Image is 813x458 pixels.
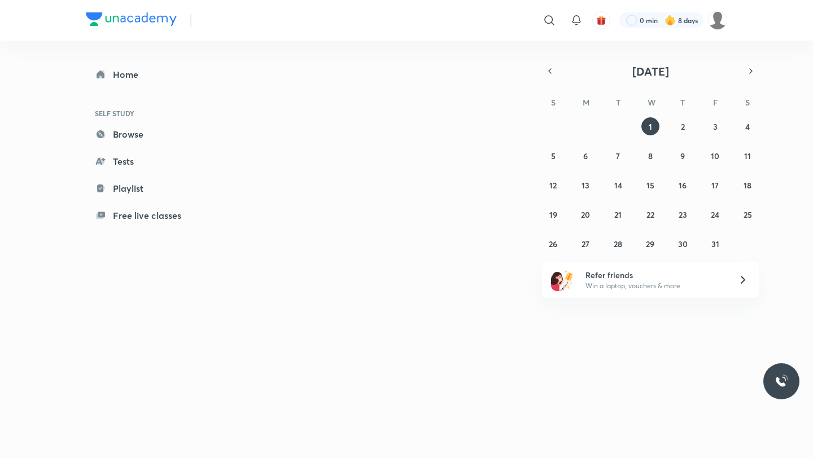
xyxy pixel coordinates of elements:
button: October 14, 2025 [609,176,627,194]
img: ttu [775,375,788,388]
button: October 18, 2025 [738,176,757,194]
button: October 6, 2025 [576,147,595,165]
a: Tests [86,150,217,173]
abbr: October 17, 2025 [711,180,719,191]
a: Browse [86,123,217,146]
button: October 26, 2025 [544,235,562,253]
abbr: Wednesday [648,97,655,108]
abbr: October 15, 2025 [646,180,654,191]
button: [DATE] [558,63,743,79]
img: Rahul KD [708,11,727,30]
abbr: October 27, 2025 [582,239,589,249]
button: October 15, 2025 [641,176,659,194]
abbr: October 3, 2025 [713,121,718,132]
button: October 10, 2025 [706,147,724,165]
abbr: October 4, 2025 [745,121,750,132]
h6: SELF STUDY [86,104,217,123]
img: streak [665,15,676,26]
button: October 9, 2025 [674,147,692,165]
button: October 31, 2025 [706,235,724,253]
abbr: October 6, 2025 [583,151,588,161]
button: October 11, 2025 [738,147,757,165]
a: Free live classes [86,204,217,227]
abbr: October 24, 2025 [711,209,719,220]
abbr: October 22, 2025 [646,209,654,220]
abbr: October 21, 2025 [614,209,622,220]
abbr: October 12, 2025 [549,180,557,191]
button: October 7, 2025 [609,147,627,165]
img: Company Logo [86,12,177,26]
abbr: October 2, 2025 [681,121,685,132]
button: October 4, 2025 [738,117,757,135]
button: October 2, 2025 [674,117,692,135]
abbr: October 1, 2025 [649,121,652,132]
button: October 13, 2025 [576,176,595,194]
abbr: October 19, 2025 [549,209,557,220]
abbr: October 26, 2025 [549,239,557,249]
abbr: October 23, 2025 [679,209,687,220]
span: [DATE] [632,64,669,79]
button: October 17, 2025 [706,176,724,194]
abbr: Monday [583,97,589,108]
abbr: Thursday [680,97,685,108]
button: October 16, 2025 [674,176,692,194]
button: October 23, 2025 [674,205,692,223]
abbr: October 31, 2025 [711,239,719,249]
button: October 3, 2025 [706,117,724,135]
abbr: October 16, 2025 [679,180,687,191]
abbr: October 14, 2025 [614,180,622,191]
abbr: October 29, 2025 [646,239,654,249]
h6: Refer friends [585,269,724,281]
abbr: October 5, 2025 [551,151,556,161]
abbr: October 25, 2025 [744,209,752,220]
button: October 8, 2025 [641,147,659,165]
p: Win a laptop, vouchers & more [585,281,724,291]
button: October 22, 2025 [641,205,659,223]
abbr: October 18, 2025 [744,180,751,191]
abbr: October 30, 2025 [678,239,688,249]
button: October 30, 2025 [674,235,692,253]
abbr: October 7, 2025 [616,151,620,161]
button: October 24, 2025 [706,205,724,223]
button: October 27, 2025 [576,235,595,253]
abbr: October 10, 2025 [711,151,719,161]
button: avatar [592,11,610,29]
button: October 1, 2025 [641,117,659,135]
a: Home [86,63,217,86]
button: October 19, 2025 [544,205,562,223]
abbr: October 20, 2025 [581,209,590,220]
img: referral [551,268,574,291]
abbr: Friday [713,97,718,108]
button: October 5, 2025 [544,147,562,165]
abbr: Saturday [745,97,750,108]
button: October 25, 2025 [738,205,757,223]
abbr: Tuesday [616,97,620,108]
abbr: October 28, 2025 [614,239,622,249]
a: Playlist [86,177,217,200]
abbr: October 11, 2025 [744,151,751,161]
button: October 28, 2025 [609,235,627,253]
button: October 21, 2025 [609,205,627,223]
abbr: October 13, 2025 [582,180,589,191]
button: October 29, 2025 [641,235,659,253]
button: October 20, 2025 [576,205,595,223]
button: October 12, 2025 [544,176,562,194]
abbr: October 8, 2025 [648,151,653,161]
abbr: Sunday [551,97,556,108]
img: avatar [596,15,606,25]
abbr: October 9, 2025 [680,151,685,161]
a: Company Logo [86,12,177,29]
